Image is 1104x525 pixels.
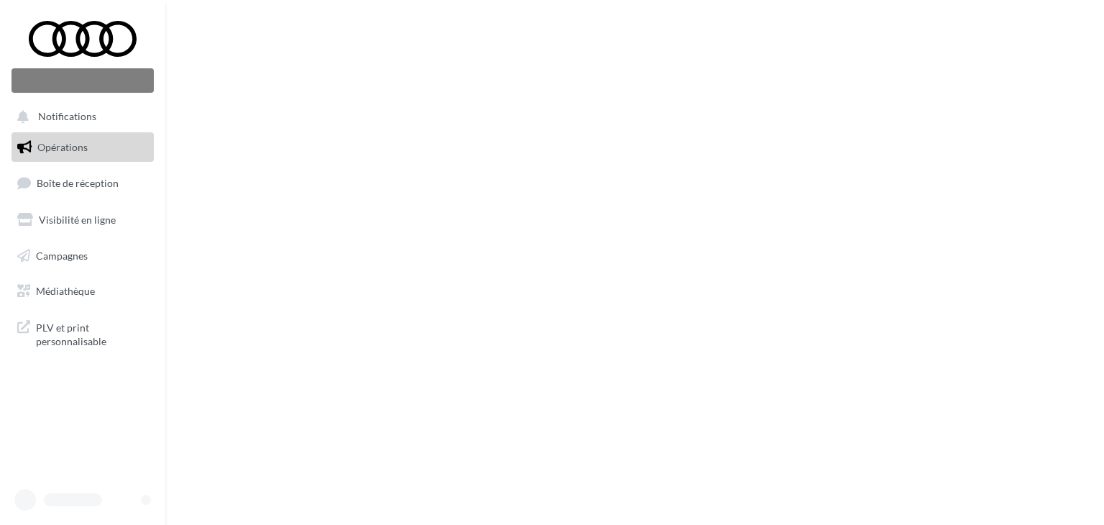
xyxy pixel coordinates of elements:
[37,141,88,153] span: Opérations
[9,276,157,306] a: Médiathèque
[9,205,157,235] a: Visibilité en ligne
[9,168,157,198] a: Boîte de réception
[36,249,88,261] span: Campagnes
[9,312,157,355] a: PLV et print personnalisable
[9,132,157,163] a: Opérations
[9,241,157,271] a: Campagnes
[36,285,95,297] span: Médiathèque
[37,177,119,189] span: Boîte de réception
[39,214,116,226] span: Visibilité en ligne
[11,68,154,93] div: Nouvelle campagne
[38,111,96,123] span: Notifications
[36,318,148,349] span: PLV et print personnalisable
